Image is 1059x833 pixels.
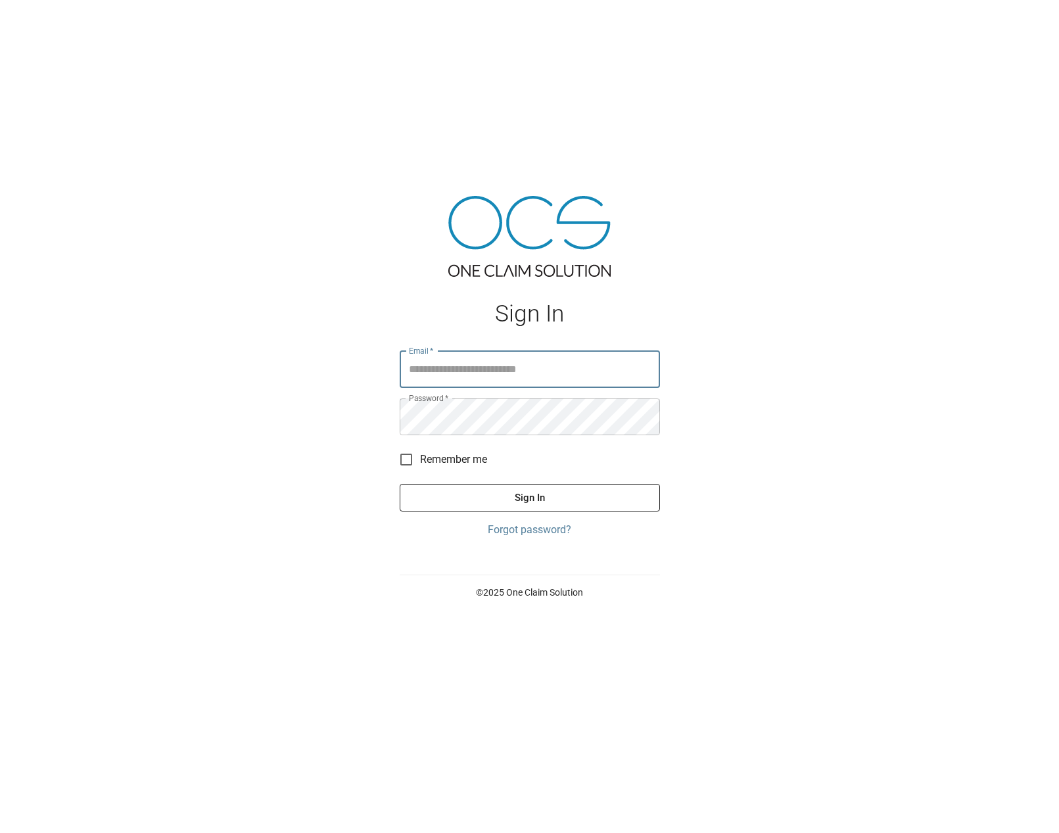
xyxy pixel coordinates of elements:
[16,8,68,34] img: ocs-logo-white-transparent.png
[409,393,448,404] label: Password
[400,586,660,599] p: © 2025 One Claim Solution
[400,522,660,538] a: Forgot password?
[420,452,487,467] span: Remember me
[400,484,660,512] button: Sign In
[448,196,611,277] img: ocs-logo-tra.png
[400,300,660,327] h1: Sign In
[409,345,434,356] label: Email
